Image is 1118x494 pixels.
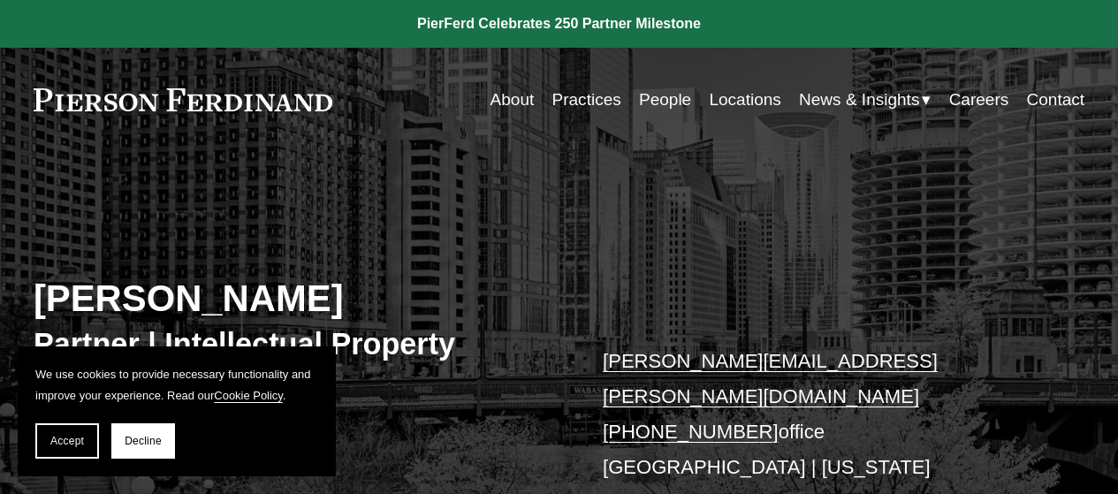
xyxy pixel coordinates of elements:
a: Contact [1027,83,1085,117]
h2: [PERSON_NAME] [34,277,559,322]
section: Cookie banner [18,346,336,476]
span: Decline [125,435,162,447]
span: Accept [50,435,84,447]
a: Cookie Policy [214,389,283,402]
span: News & Insights [799,85,919,115]
a: Locations [709,83,780,117]
a: Careers [949,83,1009,117]
h3: Partner | Intellectual Property [34,325,559,362]
a: [PERSON_NAME][EMAIL_ADDRESS][PERSON_NAME][DOMAIN_NAME] [603,350,938,407]
a: folder dropdown [799,83,931,117]
button: Decline [111,423,175,459]
a: People [639,83,691,117]
a: Practices [552,83,621,117]
button: Accept [35,423,99,459]
p: We use cookies to provide necessary functionality and improve your experience. Read our . [35,364,318,406]
a: [PHONE_NUMBER] [603,421,779,443]
a: About [491,83,535,117]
